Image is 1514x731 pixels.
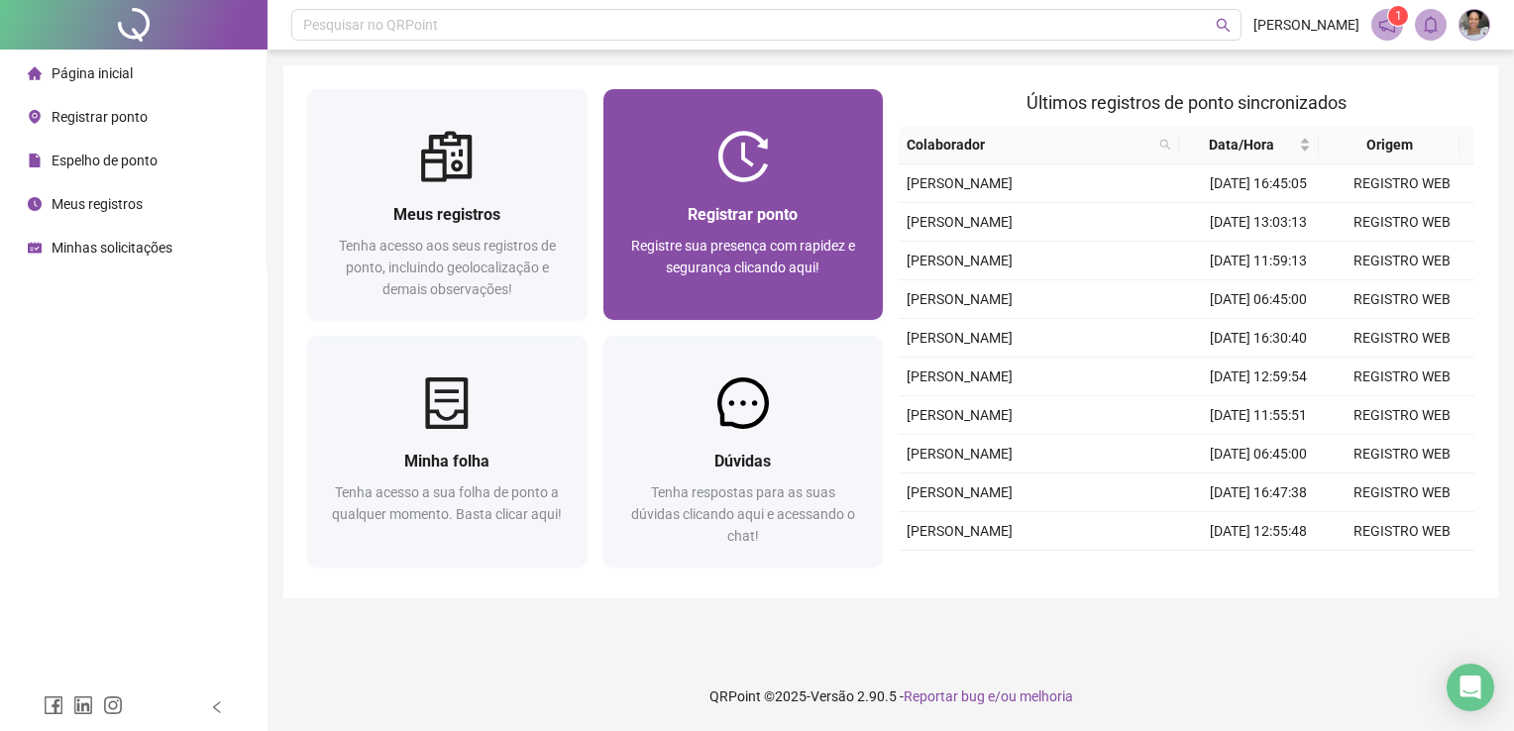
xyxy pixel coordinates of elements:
[1331,473,1474,512] td: REGISTRO WEB
[404,452,489,470] span: Minha folha
[1319,126,1459,164] th: Origem
[1331,319,1474,358] td: REGISTRO WEB
[1187,358,1331,396] td: [DATE] 12:59:54
[1187,164,1331,203] td: [DATE] 16:45:05
[1187,435,1331,473] td: [DATE] 06:45:00
[1216,18,1231,33] span: search
[52,153,158,168] span: Espelho de ponto
[1460,10,1489,40] img: 84046
[1331,396,1474,435] td: REGISTRO WEB
[1179,126,1319,164] th: Data/Hora
[1187,396,1331,435] td: [DATE] 11:55:51
[631,238,855,275] span: Registre sua presença com rapidez e segurança clicando aqui!
[1395,9,1402,23] span: 1
[1331,280,1474,319] td: REGISTRO WEB
[907,523,1013,539] span: [PERSON_NAME]
[904,688,1073,704] span: Reportar bug e/ou melhoria
[339,238,556,297] span: Tenha acesso aos seus registros de ponto, incluindo geolocalização e demais observações!
[811,688,854,704] span: Versão
[307,336,588,567] a: Minha folhaTenha acesso a sua folha de ponto a qualquer momento. Basta clicar aqui!
[907,214,1013,230] span: [PERSON_NAME]
[1422,16,1440,34] span: bell
[1187,134,1295,156] span: Data/Hora
[28,66,42,80] span: home
[28,197,42,211] span: clock-circle
[1447,664,1494,711] div: Open Intercom Messenger
[393,205,500,224] span: Meus registros
[1331,164,1474,203] td: REGISTRO WEB
[714,452,771,470] span: Dúvidas
[1331,203,1474,242] td: REGISTRO WEB
[1388,6,1408,26] sup: 1
[1155,130,1175,159] span: search
[73,695,93,715] span: linkedin
[907,484,1013,500] span: [PERSON_NAME]
[1331,358,1474,396] td: REGISTRO WEB
[52,109,148,125] span: Registrar ponto
[1187,242,1331,280] td: [DATE] 11:59:13
[52,65,133,81] span: Página inicial
[103,695,123,715] span: instagram
[1331,242,1474,280] td: REGISTRO WEB
[1187,319,1331,358] td: [DATE] 16:30:40
[603,89,884,320] a: Registrar pontoRegistre sua presença com rapidez e segurança clicando aqui!
[907,407,1013,423] span: [PERSON_NAME]
[603,336,884,567] a: DúvidasTenha respostas para as suas dúvidas clicando aqui e acessando o chat!
[907,253,1013,268] span: [PERSON_NAME]
[307,89,588,320] a: Meus registrosTenha acesso aos seus registros de ponto, incluindo geolocalização e demais observa...
[52,240,172,256] span: Minhas solicitações
[907,368,1013,384] span: [PERSON_NAME]
[28,110,42,124] span: environment
[210,700,224,714] span: left
[44,695,63,715] span: facebook
[907,134,1151,156] span: Colaborador
[631,484,855,544] span: Tenha respostas para as suas dúvidas clicando aqui e acessando o chat!
[1187,512,1331,551] td: [DATE] 12:55:48
[52,196,143,212] span: Meus registros
[1378,16,1396,34] span: notification
[907,175,1013,191] span: [PERSON_NAME]
[1027,92,1347,113] span: Últimos registros de ponto sincronizados
[1187,551,1331,589] td: [DATE] 11:55:10
[332,484,562,522] span: Tenha acesso a sua folha de ponto a qualquer momento. Basta clicar aqui!
[28,154,42,167] span: file
[1187,473,1331,512] td: [DATE] 16:47:38
[1253,14,1359,36] span: [PERSON_NAME]
[1187,203,1331,242] td: [DATE] 13:03:13
[1331,551,1474,589] td: REGISTRO WEB
[1187,280,1331,319] td: [DATE] 06:45:00
[1159,139,1171,151] span: search
[28,241,42,255] span: schedule
[1331,435,1474,473] td: REGISTRO WEB
[907,446,1013,462] span: [PERSON_NAME]
[907,291,1013,307] span: [PERSON_NAME]
[688,205,798,224] span: Registrar ponto
[268,662,1514,731] footer: QRPoint © 2025 - 2.90.5 -
[1331,512,1474,551] td: REGISTRO WEB
[907,330,1013,346] span: [PERSON_NAME]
